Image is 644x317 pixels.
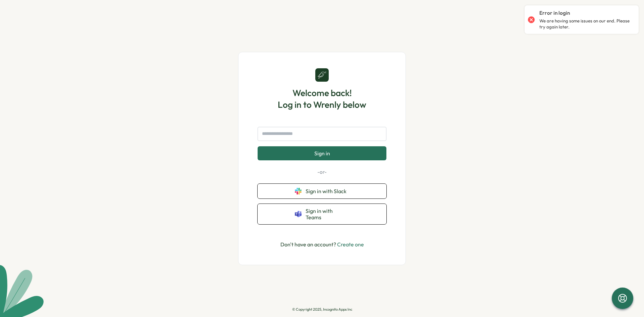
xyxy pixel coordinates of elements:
[539,18,632,30] p: We are having some issues on our end. Please try again later.
[337,241,364,248] a: Create one
[539,9,570,17] p: Error in login
[258,184,386,199] button: Sign in with Slack
[258,204,386,224] button: Sign in with Teams
[314,150,330,156] span: Sign in
[258,146,386,160] button: Sign in
[292,307,352,312] p: © Copyright 2025, Incognito Apps Inc
[280,240,364,249] p: Don't have an account?
[258,168,386,176] p: -or-
[306,208,349,220] span: Sign in with Teams
[306,188,349,194] span: Sign in with Slack
[278,87,366,110] h1: Welcome back! Log in to Wrenly below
